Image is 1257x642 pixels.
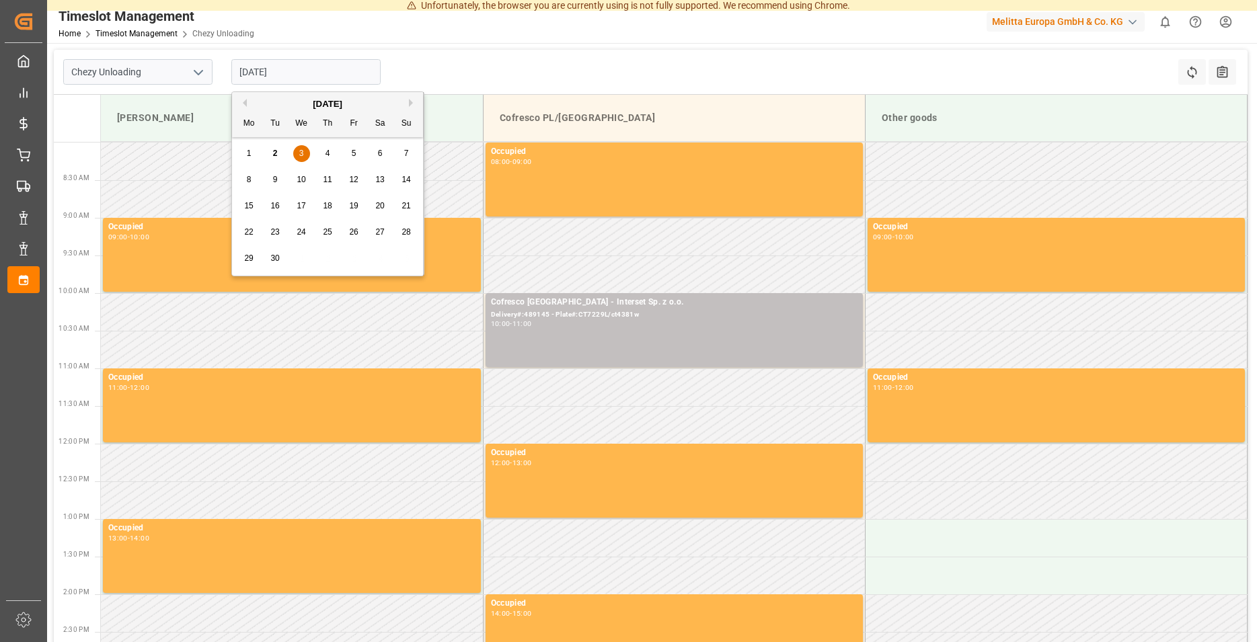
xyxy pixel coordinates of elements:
div: 10:00 [130,234,149,240]
div: month 2025-09 [236,141,420,272]
div: 14:00 [130,535,149,541]
span: 2:00 PM [63,588,89,596]
div: 12:00 [894,385,914,391]
span: 9:30 AM [63,249,89,257]
span: 11:00 AM [59,362,89,370]
div: 10:00 [491,321,510,327]
div: Choose Saturday, September 6th, 2025 [372,145,389,162]
div: 09:00 [108,234,128,240]
div: - [510,159,512,165]
div: Choose Thursday, September 11th, 2025 [319,171,336,188]
span: 4 [326,149,330,158]
span: 1:30 PM [63,551,89,558]
span: 16 [270,201,279,210]
span: 22 [244,227,253,237]
div: Choose Tuesday, September 2nd, 2025 [267,145,284,162]
div: Su [398,116,415,132]
div: Choose Thursday, September 4th, 2025 [319,145,336,162]
span: 1:00 PM [63,513,89,520]
div: Choose Friday, September 12th, 2025 [346,171,363,188]
button: Previous Month [239,99,247,107]
div: - [128,234,130,240]
div: Choose Wednesday, September 17th, 2025 [293,198,310,214]
div: Choose Sunday, September 7th, 2025 [398,145,415,162]
div: Choose Saturday, September 27th, 2025 [372,224,389,241]
span: 24 [297,227,305,237]
span: 25 [323,227,332,237]
div: 13:00 [512,460,532,466]
div: 11:00 [512,321,532,327]
span: 29 [244,253,253,263]
div: Tu [267,116,284,132]
div: Occupied [491,597,858,610]
div: Delivery#:489145 - Plate#:CT7229L/ct4381w [491,309,858,321]
div: 09:00 [512,159,532,165]
span: 11:30 AM [59,400,89,407]
div: - [128,535,130,541]
div: Choose Wednesday, September 24th, 2025 [293,224,310,241]
div: Choose Thursday, September 25th, 2025 [319,224,336,241]
span: 3 [299,149,304,158]
div: Occupied [491,145,858,159]
div: Choose Sunday, September 21st, 2025 [398,198,415,214]
span: 7 [404,149,409,158]
span: 8:30 AM [63,174,89,182]
a: Home [59,29,81,38]
div: Choose Monday, September 1st, 2025 [241,145,258,162]
span: 14 [402,175,410,184]
button: open menu [188,62,208,83]
span: 13 [375,175,384,184]
span: 30 [270,253,279,263]
span: 17 [297,201,305,210]
div: Sa [372,116,389,132]
div: Choose Saturday, September 13th, 2025 [372,171,389,188]
div: We [293,116,310,132]
div: Melitta Europa GmbH & Co. KG [987,12,1145,32]
div: 12:00 [491,460,510,466]
span: 6 [378,149,383,158]
span: 10 [297,175,305,184]
span: 2 [273,149,278,158]
div: - [128,385,130,391]
span: 12:00 PM [59,438,89,445]
div: Choose Wednesday, September 3rd, 2025 [293,145,310,162]
div: Mo [241,116,258,132]
span: 12 [349,175,358,184]
a: Timeslot Management [96,29,178,38]
div: 14:00 [491,610,510,616]
button: Melitta Europa GmbH & Co. KG [987,9,1150,34]
div: Occupied [108,371,475,385]
div: Choose Monday, September 8th, 2025 [241,171,258,188]
div: Choose Tuesday, September 23rd, 2025 [267,224,284,241]
div: 15:00 [512,610,532,616]
div: Choose Sunday, September 28th, 2025 [398,224,415,241]
div: Th [319,116,336,132]
div: 11:00 [108,385,128,391]
span: 9 [273,175,278,184]
div: 09:00 [873,234,892,240]
button: Next Month [409,99,417,107]
span: 23 [270,227,279,237]
span: 1 [247,149,252,158]
div: Occupied [108,522,475,535]
div: Choose Sunday, September 14th, 2025 [398,171,415,188]
div: Choose Monday, September 15th, 2025 [241,198,258,214]
div: - [892,234,894,240]
input: Type to search/select [63,59,213,85]
span: 20 [375,201,384,210]
div: [PERSON_NAME] [112,106,472,130]
div: - [510,460,512,466]
div: Choose Tuesday, September 30th, 2025 [267,250,284,267]
div: Choose Tuesday, September 9th, 2025 [267,171,284,188]
span: 21 [402,201,410,210]
div: 13:00 [108,535,128,541]
span: 15 [244,201,253,210]
span: 5 [352,149,356,158]
div: Choose Thursday, September 18th, 2025 [319,198,336,214]
div: - [510,321,512,327]
div: Choose Wednesday, September 10th, 2025 [293,171,310,188]
div: Cofresco PL/[GEOGRAPHIC_DATA] [494,106,854,130]
span: 12:30 PM [59,475,89,483]
div: Choose Friday, September 26th, 2025 [346,224,363,241]
div: Occupied [491,446,858,460]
